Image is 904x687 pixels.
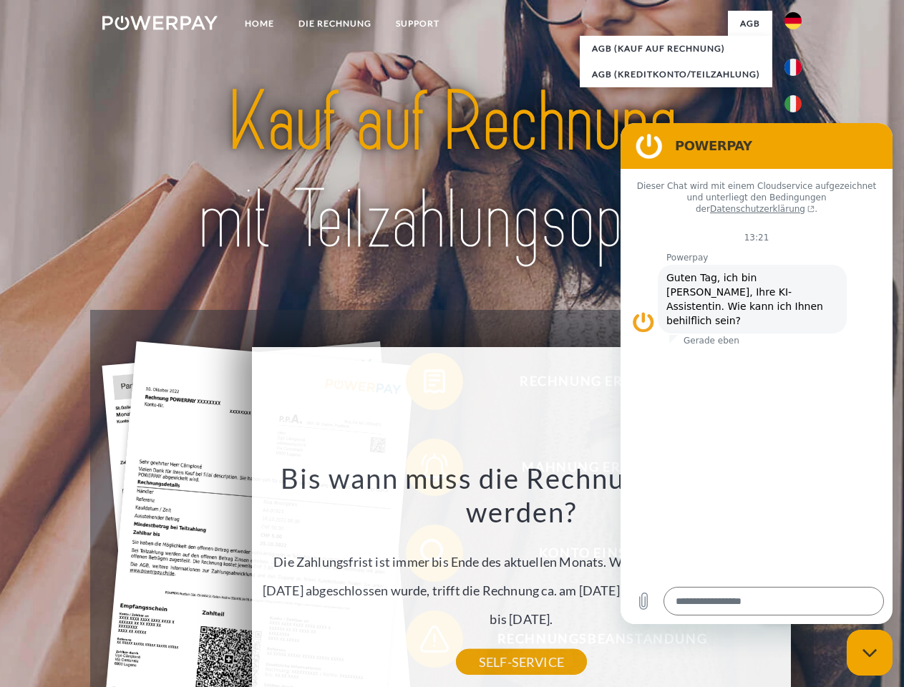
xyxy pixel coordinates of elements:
a: SELF-SERVICE [456,649,587,675]
a: agb [728,11,772,36]
h3: Bis wann muss die Rechnung bezahlt werden? [261,461,783,530]
img: de [784,12,802,29]
img: it [784,95,802,112]
a: SUPPORT [384,11,452,36]
img: logo-powerpay-white.svg [102,16,218,30]
iframe: Schaltfläche zum Öffnen des Messaging-Fensters; Konversation läuft [847,630,893,676]
iframe: Messaging-Fenster [621,123,893,624]
a: Home [233,11,286,36]
a: AGB (Kauf auf Rechnung) [580,36,772,62]
img: title-powerpay_de.svg [137,69,767,274]
img: fr [784,59,802,76]
a: AGB (Kreditkonto/Teilzahlung) [580,62,772,87]
a: DIE RECHNUNG [286,11,384,36]
div: Die Zahlungsfrist ist immer bis Ende des aktuellen Monats. Wenn die Bestellung z.B. am [DATE] abg... [261,461,783,662]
